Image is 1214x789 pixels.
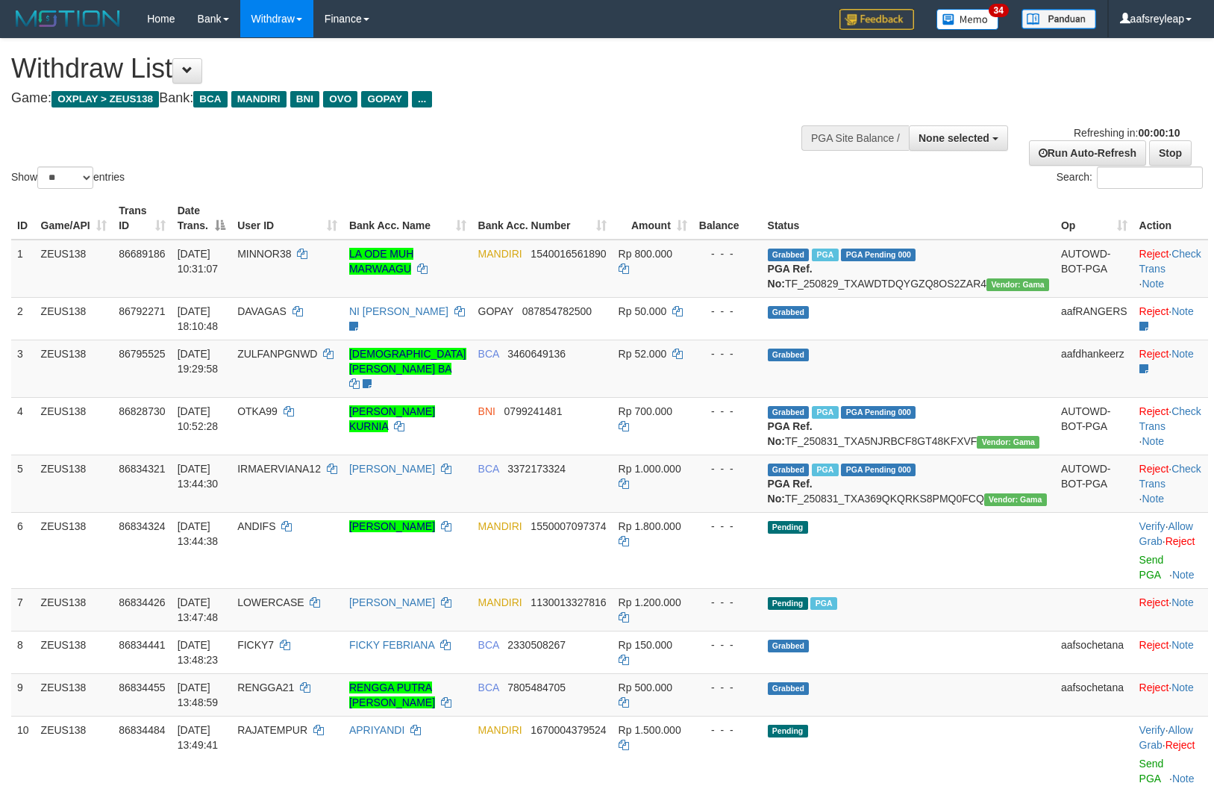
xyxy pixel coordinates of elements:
[35,240,113,298] td: ZEUS138
[478,348,499,360] span: BCA
[237,639,274,651] span: FICKY7
[51,91,159,107] span: OXPLAY > ZEUS138
[507,348,566,360] span: Copy 3460649136 to clipboard
[531,596,606,608] span: Copy 1130013327816 to clipboard
[1057,166,1203,189] label: Search:
[504,405,563,417] span: Copy 0799241481 to clipboard
[237,348,317,360] span: ZULFANPGNWD
[35,631,113,673] td: ZEUS138
[472,197,613,240] th: Bank Acc. Number: activate to sort column ascending
[11,397,35,455] td: 4
[1074,127,1180,139] span: Refreshing in:
[478,596,522,608] span: MANDIRI
[361,91,408,107] span: GOPAY
[1139,724,1193,751] a: Allow Grab
[619,405,672,417] span: Rp 700.000
[1139,248,1169,260] a: Reject
[1133,673,1208,716] td: ·
[478,305,513,317] span: GOPAY
[11,7,125,30] img: MOTION_logo.png
[237,596,304,608] span: LOWERCASE
[839,9,914,30] img: Feedback.jpg
[693,197,762,240] th: Balance
[613,197,693,240] th: Amount: activate to sort column ascending
[1139,463,1169,475] a: Reject
[1139,682,1169,693] a: Reject
[762,455,1055,512] td: TF_250831_TXA369QKQRKS8PMQ0FCQ
[619,463,681,475] span: Rp 1.000.000
[699,519,756,534] div: - - -
[178,348,219,375] span: [DATE] 19:29:58
[1055,197,1133,240] th: Op: activate to sort column ascending
[178,463,219,490] span: [DATE] 13:44:30
[619,724,681,736] span: Rp 1.500.000
[237,248,291,260] span: MINNOR38
[349,305,448,317] a: NI [PERSON_NAME]
[619,520,681,532] span: Rp 1.800.000
[699,304,756,319] div: - - -
[768,249,810,261] span: Grabbed
[478,520,522,532] span: MANDIRI
[812,464,838,476] span: Marked by aafsreyleap
[768,306,810,319] span: Grabbed
[37,166,93,189] select: Showentries
[349,639,434,651] a: FICKY FEBRIANA
[507,463,566,475] span: Copy 3372173324 to clipboard
[412,91,432,107] span: ...
[989,4,1009,17] span: 34
[237,682,294,693] span: RENGGA21
[531,520,606,532] span: Copy 1550007097374 to clipboard
[810,597,836,610] span: Marked by aafsreyleap
[1029,140,1146,166] a: Run Auto-Refresh
[699,680,756,695] div: - - -
[841,464,916,476] span: PGA Pending
[1171,639,1194,651] a: Note
[178,405,219,432] span: [DATE] 10:52:28
[11,166,125,189] label: Show entries
[768,478,813,505] b: PGA Ref. No:
[478,682,499,693] span: BCA
[11,240,35,298] td: 1
[119,682,165,693] span: 86834455
[1133,397,1208,455] td: · ·
[178,520,219,547] span: [DATE] 13:44:38
[1055,240,1133,298] td: AUTOWD-BOT-PGA
[1165,535,1195,547] a: Reject
[11,340,35,397] td: 3
[478,639,499,651] span: BCA
[699,637,756,652] div: - - -
[1171,348,1194,360] a: Note
[343,197,472,240] th: Bank Acc. Name: activate to sort column ascending
[812,406,838,419] span: Marked by aafsreyleap
[11,631,35,673] td: 8
[768,682,810,695] span: Grabbed
[699,404,756,419] div: - - -
[1142,435,1165,447] a: Note
[507,639,566,651] span: Copy 2330508267 to clipboard
[699,246,756,261] div: - - -
[1171,596,1194,608] a: Note
[1133,297,1208,340] td: ·
[178,682,219,708] span: [DATE] 13:48:59
[349,682,435,708] a: RENGGA PUTRA [PERSON_NAME]
[1055,631,1133,673] td: aafsochetana
[619,596,681,608] span: Rp 1.200.000
[619,348,667,360] span: Rp 52.000
[119,520,165,532] span: 86834324
[193,91,227,107] span: BCA
[11,54,795,84] h1: Withdraw List
[768,640,810,652] span: Grabbed
[478,724,522,736] span: MANDIRI
[178,724,219,751] span: [DATE] 13:49:41
[113,197,171,240] th: Trans ID: activate to sort column ascending
[1133,631,1208,673] td: ·
[178,639,219,666] span: [DATE] 13:48:23
[349,463,435,475] a: [PERSON_NAME]
[1055,673,1133,716] td: aafsochetana
[237,463,321,475] span: IRMAERVIANA12
[768,725,808,737] span: Pending
[984,493,1047,506] span: Vendor URL: https://trx31.1velocity.biz
[119,639,165,651] span: 86834441
[909,125,1008,151] button: None selected
[762,240,1055,298] td: TF_250829_TXAWDTDQYGZQ8OS2ZAR4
